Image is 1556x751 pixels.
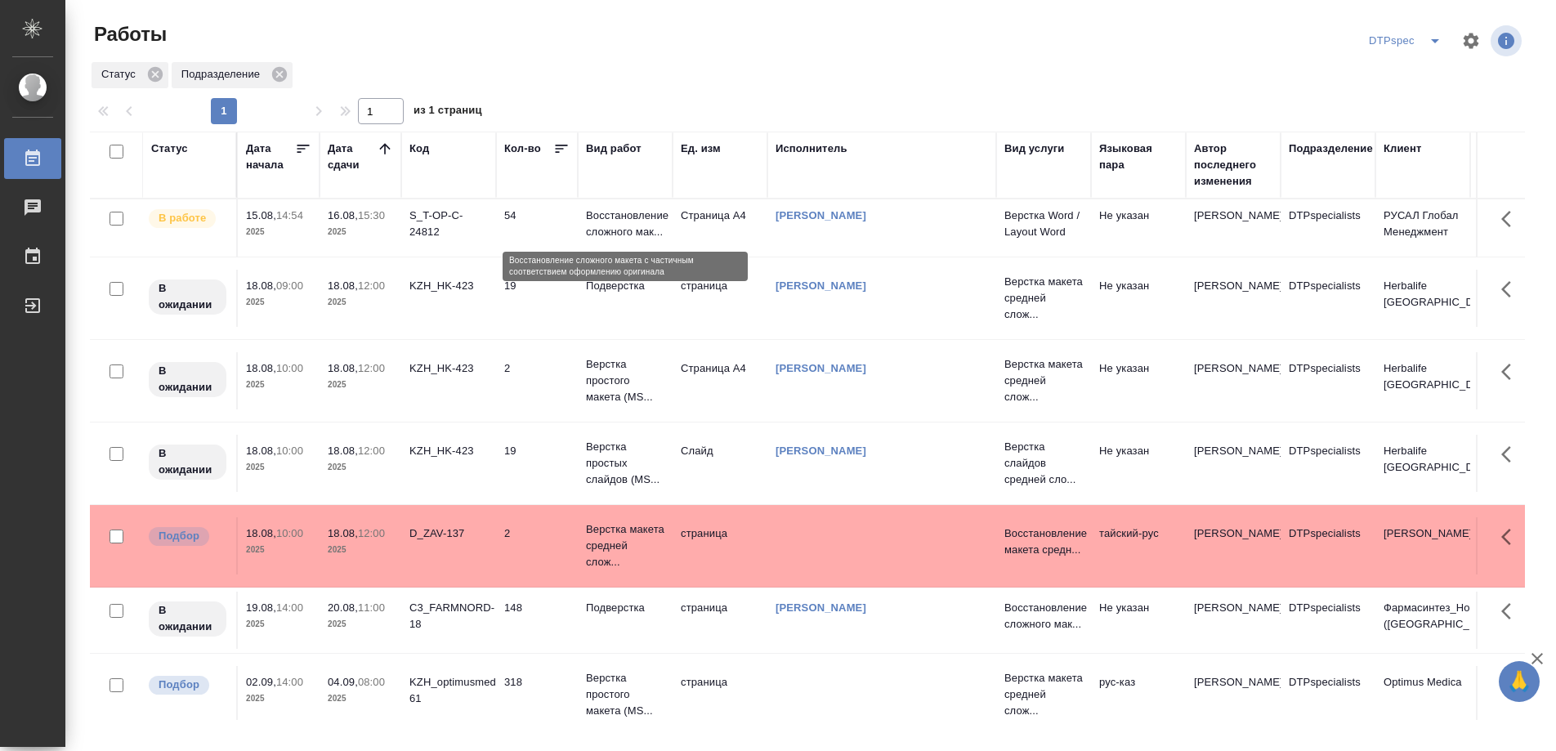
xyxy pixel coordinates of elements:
[159,528,199,544] p: Подбор
[1186,352,1281,409] td: [PERSON_NAME]
[1091,435,1186,492] td: Не указан
[1091,666,1186,723] td: рус-каз
[358,676,385,688] p: 08:00
[276,527,303,539] p: 10:00
[246,141,295,173] div: Дата начала
[1281,199,1375,257] td: DTPspecialists
[409,141,429,157] div: Код
[776,445,866,457] a: [PERSON_NAME]
[496,352,578,409] td: 2
[101,66,141,83] p: Статус
[328,616,393,633] p: 2025
[586,521,664,570] p: Верстка макета средней слож...
[246,542,311,558] p: 2025
[147,674,228,696] div: Можно подбирать исполнителей
[1384,443,1462,476] p: Herbalife [GEOGRAPHIC_DATA]
[147,360,228,399] div: Исполнитель назначен, приступать к работе пока рано
[1004,141,1065,157] div: Вид услуги
[246,676,276,688] p: 02.09,
[1384,600,1462,633] p: Фармасинтез_Норд ([GEOGRAPHIC_DATA])
[181,66,266,83] p: Подразделение
[1186,435,1281,492] td: [PERSON_NAME]
[1091,352,1186,409] td: Не указан
[1099,141,1178,173] div: Языковая пара
[276,445,303,457] p: 10:00
[586,356,664,405] p: Верстка простого макета (MS...
[409,208,488,240] div: S_T-OP-C-24812
[1384,208,1462,240] p: РУСАЛ Глобал Менеджмент
[276,362,303,374] p: 10:00
[328,279,358,292] p: 18.08,
[92,62,168,88] div: Статус
[1384,525,1462,542] p: [PERSON_NAME]
[328,377,393,393] p: 2025
[1091,270,1186,327] td: Не указан
[328,601,358,614] p: 20.08,
[1281,270,1375,327] td: DTPspecialists
[328,676,358,688] p: 04.09,
[1281,517,1375,574] td: DTPspecialists
[1186,517,1281,574] td: [PERSON_NAME]
[328,691,393,707] p: 2025
[1491,666,1531,705] button: Здесь прячутся важные кнопки
[586,600,664,616] p: Подверстка
[1281,435,1375,492] td: DTPspecialists
[1491,25,1525,56] span: Посмотреть информацию
[246,362,276,374] p: 18.08,
[159,280,217,313] p: В ожидании
[1004,274,1083,323] p: Верстка макета средней слож...
[673,270,767,327] td: страница
[1384,278,1462,311] p: Herbalife [GEOGRAPHIC_DATA]
[246,527,276,539] p: 18.08,
[328,527,358,539] p: 18.08,
[276,676,303,688] p: 14:00
[496,270,578,327] td: 19
[496,517,578,574] td: 2
[409,600,488,633] div: C3_FARMNORD-18
[414,101,482,124] span: из 1 страниц
[358,601,385,614] p: 11:00
[328,141,377,173] div: Дата сдачи
[776,141,847,157] div: Исполнитель
[246,691,311,707] p: 2025
[328,362,358,374] p: 18.08,
[246,209,276,221] p: 15.08,
[246,616,311,633] p: 2025
[496,199,578,257] td: 54
[1281,666,1375,723] td: DTPspecialists
[586,278,664,294] p: Подверстка
[1365,28,1451,54] div: split button
[1491,352,1531,391] button: Здесь прячутся важные кнопки
[673,666,767,723] td: страница
[673,435,767,492] td: Слайд
[1186,592,1281,649] td: [PERSON_NAME]
[586,208,664,240] p: Восстановление сложного мак...
[409,525,488,542] div: D_ZAV-137
[1004,208,1083,240] p: Верстка Word / Layout Word
[246,445,276,457] p: 18.08,
[328,209,358,221] p: 16.08,
[90,21,167,47] span: Работы
[1281,592,1375,649] td: DTPspecialists
[1384,360,1462,393] p: Herbalife [GEOGRAPHIC_DATA]
[586,141,642,157] div: Вид работ
[358,279,385,292] p: 12:00
[1091,592,1186,649] td: Не указан
[246,294,311,311] p: 2025
[586,439,664,488] p: Верстка простых слайдов (MS...
[1091,199,1186,257] td: Не указан
[1281,352,1375,409] td: DTPspecialists
[1194,141,1272,190] div: Автор последнего изменения
[409,674,488,707] div: KZH_optimusmedica-61
[1004,670,1083,719] p: Верстка макета средней слож...
[159,363,217,396] p: В ожидании
[246,224,311,240] p: 2025
[673,352,767,409] td: Страница А4
[1451,21,1491,60] span: Настроить таблицу
[1186,199,1281,257] td: [PERSON_NAME]
[151,141,188,157] div: Статус
[246,377,311,393] p: 2025
[409,360,488,377] div: KZH_HK-423
[147,208,228,230] div: Исполнитель выполняет работу
[1491,199,1531,239] button: Здесь прячутся важные кнопки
